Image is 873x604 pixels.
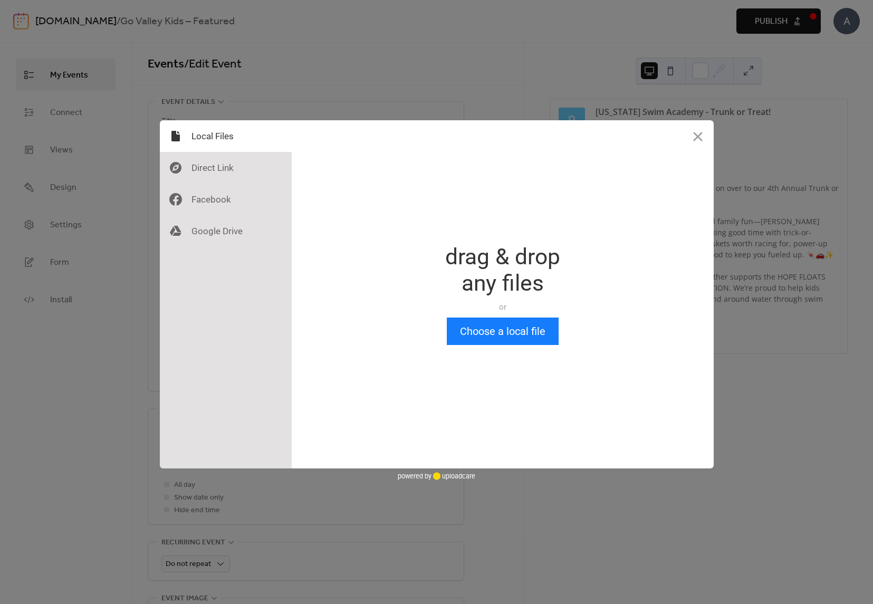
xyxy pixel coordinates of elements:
[160,152,292,184] div: Direct Link
[447,318,559,345] button: Choose a local file
[160,120,292,152] div: Local Files
[682,120,714,152] button: Close
[160,215,292,247] div: Google Drive
[160,184,292,215] div: Facebook
[445,244,560,296] div: drag & drop any files
[445,302,560,312] div: or
[398,468,475,484] div: powered by
[431,472,475,480] a: uploadcare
